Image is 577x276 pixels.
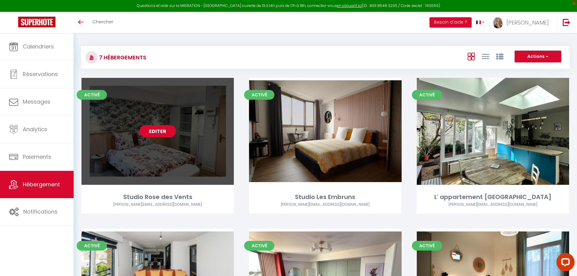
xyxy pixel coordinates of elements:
span: Analytics [23,125,47,133]
a: Editer [140,125,176,137]
span: Notifications [23,208,58,215]
a: Editer [475,125,511,137]
a: Chercher [88,12,118,33]
img: logout [563,18,570,26]
button: Besoin d'aide ? [429,17,472,28]
span: Activé [244,90,274,100]
img: Super Booking [18,17,55,27]
span: Activé [244,241,274,251]
a: ... [PERSON_NAME] [489,12,556,33]
span: Activé [412,241,442,251]
span: Réservations [23,70,58,78]
span: Messages [23,98,50,105]
h3: 7 Hébergements [98,51,146,64]
span: Paiements [23,153,51,161]
span: Activé [77,90,107,100]
span: Hébergement [23,181,60,188]
a: Vue par Groupe [496,51,503,61]
span: Activé [412,90,442,100]
span: Chercher [92,18,113,25]
button: Actions [515,51,561,63]
a: en cliquant ici [337,3,362,8]
span: Activé [77,241,107,251]
div: Airbnb [81,202,234,208]
span: Calendriers [23,43,54,50]
div: L' appartement [GEOGRAPHIC_DATA] [417,192,569,202]
img: ... [493,17,502,28]
a: Vue en Liste [482,51,489,61]
div: Airbnb [249,202,401,208]
div: Studio Les Embruns [249,192,401,202]
div: Airbnb [417,202,569,208]
div: Studio Rose des Vents [81,192,234,202]
iframe: LiveChat chat widget [552,251,577,276]
span: [PERSON_NAME] [506,19,549,26]
a: Editer [307,125,343,137]
a: Vue en Box [468,51,475,61]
